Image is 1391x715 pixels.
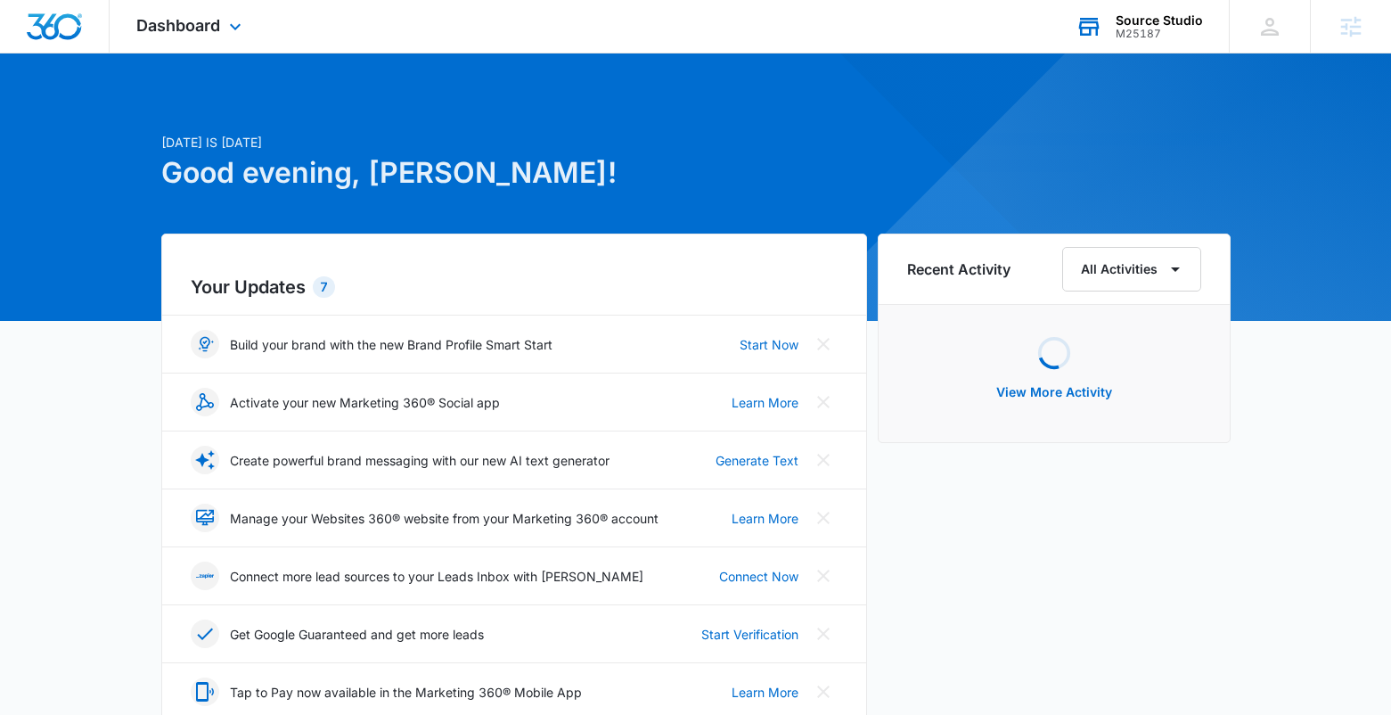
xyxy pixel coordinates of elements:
[191,274,838,300] h2: Your Updates
[809,620,838,648] button: Close
[230,451,610,470] p: Create powerful brand messaging with our new AI text generator
[136,16,220,35] span: Dashboard
[809,388,838,416] button: Close
[978,371,1130,414] button: View More Activity
[230,625,484,644] p: Get Google Guaranteed and get more leads
[1062,247,1201,292] button: All Activities
[740,335,798,354] a: Start Now
[719,567,798,586] a: Connect Now
[230,683,582,702] p: Tap to Pay now available in the Marketing 360® Mobile App
[313,276,335,298] div: 7
[230,509,659,528] p: Manage your Websites 360® website from your Marketing 360® account
[809,504,838,532] button: Close
[809,446,838,474] button: Close
[1116,28,1203,40] div: account id
[716,451,798,470] a: Generate Text
[809,678,838,706] button: Close
[230,335,552,354] p: Build your brand with the new Brand Profile Smart Start
[907,259,1011,280] h6: Recent Activity
[161,133,867,152] p: [DATE] is [DATE]
[809,562,838,590] button: Close
[732,393,798,412] a: Learn More
[732,509,798,528] a: Learn More
[230,393,500,412] p: Activate your new Marketing 360® Social app
[1116,13,1203,28] div: account name
[732,683,798,702] a: Learn More
[161,152,867,194] h1: Good evening, [PERSON_NAME]!
[809,330,838,358] button: Close
[701,625,798,644] a: Start Verification
[230,567,643,586] p: Connect more lead sources to your Leads Inbox with [PERSON_NAME]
